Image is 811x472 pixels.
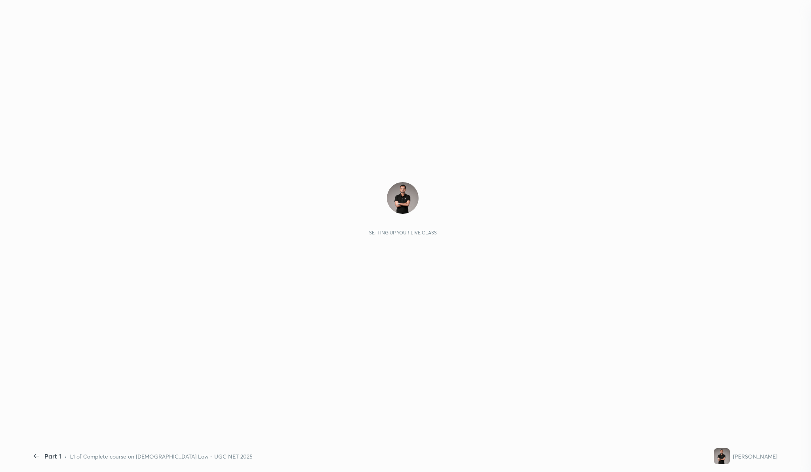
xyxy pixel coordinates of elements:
[369,230,437,236] div: Setting up your live class
[387,182,419,214] img: 9f6949702e7c485d94fd61f2cce3248e.jpg
[733,452,777,461] div: [PERSON_NAME]
[44,451,61,461] div: Part 1
[64,452,67,461] div: •
[714,448,730,464] img: 9f6949702e7c485d94fd61f2cce3248e.jpg
[70,452,253,461] div: L1 of Complete course on [DEMOGRAPHIC_DATA] Law - UGC NET 2025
